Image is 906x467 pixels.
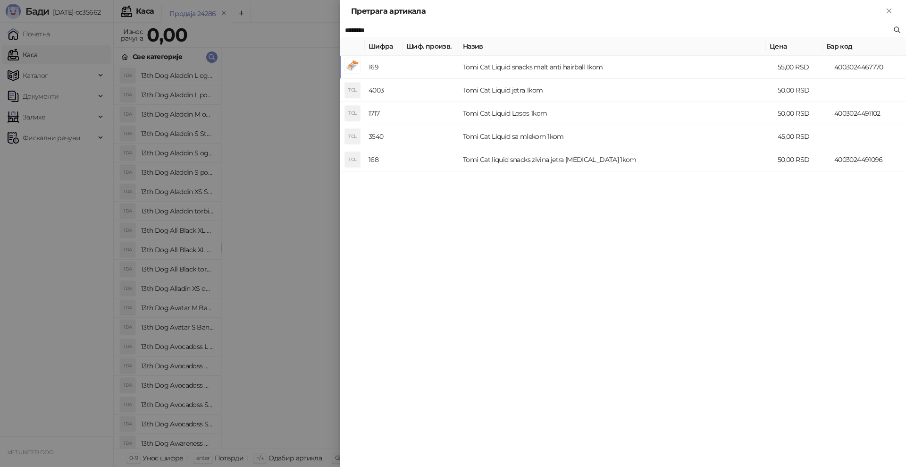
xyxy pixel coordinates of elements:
[774,79,830,102] td: 50,00 RSD
[345,106,360,121] div: TCL
[345,152,360,167] div: TCL
[774,102,830,125] td: 50,00 RSD
[766,37,822,56] th: Цена
[774,125,830,148] td: 45,00 RSD
[774,148,830,171] td: 50,00 RSD
[459,37,766,56] th: Назив
[459,102,774,125] td: Tomi Cat Liquid Losos 1kom
[365,125,403,148] td: 3540
[459,125,774,148] td: Tomi Cat Liquid sa mlekom 1kom
[403,37,459,56] th: Шиф. произв.
[822,37,898,56] th: Бар код
[459,79,774,102] td: Tomi Cat Liquid jetra 1kom
[345,83,360,98] div: TCL
[830,148,906,171] td: 4003024491096
[351,6,883,17] div: Претрага артикала
[365,148,403,171] td: 168
[365,79,403,102] td: 4003
[883,6,895,17] button: Close
[365,56,403,79] td: 169
[459,148,774,171] td: Tomi Cat liquid snacks zivina jetra [MEDICAL_DATA] 1kom
[345,129,360,144] div: TCL
[459,56,774,79] td: Tomi Cat Liquid snacks malt anti hairball 1kom
[830,102,906,125] td: 4003024491102
[365,102,403,125] td: 1717
[830,56,906,79] td: 4003024467770
[774,56,830,79] td: 55,00 RSD
[365,37,403,56] th: Шифра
